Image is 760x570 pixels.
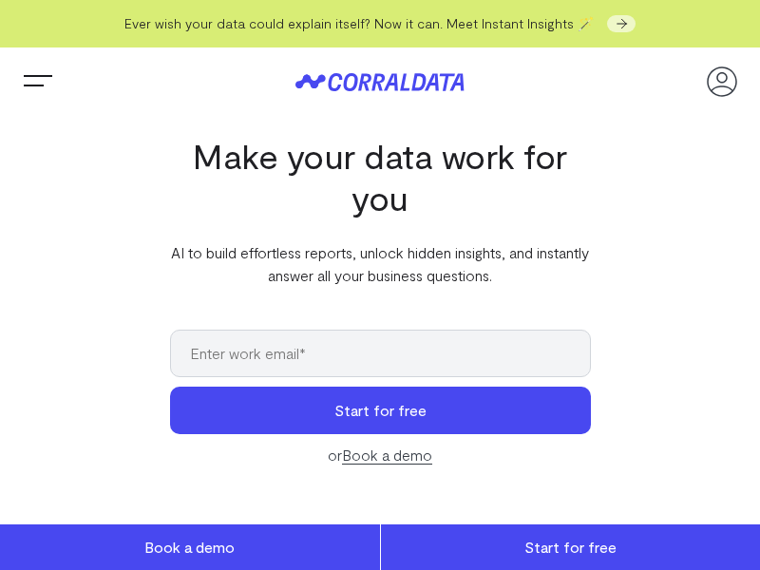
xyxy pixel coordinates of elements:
button: Trigger Menu [19,63,57,101]
span: Book a demo [144,538,235,556]
div: or [170,444,591,466]
a: Book a demo [342,446,432,465]
h1: Make your data work for you [170,135,591,218]
p: AI to build effortless reports, unlock hidden insights, and instantly answer all your business qu... [170,241,591,287]
button: Start for free [170,387,591,434]
span: Ever wish your data could explain itself? Now it can. Meet Instant Insights 🪄 [124,15,594,31]
span: Start for free [524,538,617,556]
input: Enter work email* [170,330,591,377]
